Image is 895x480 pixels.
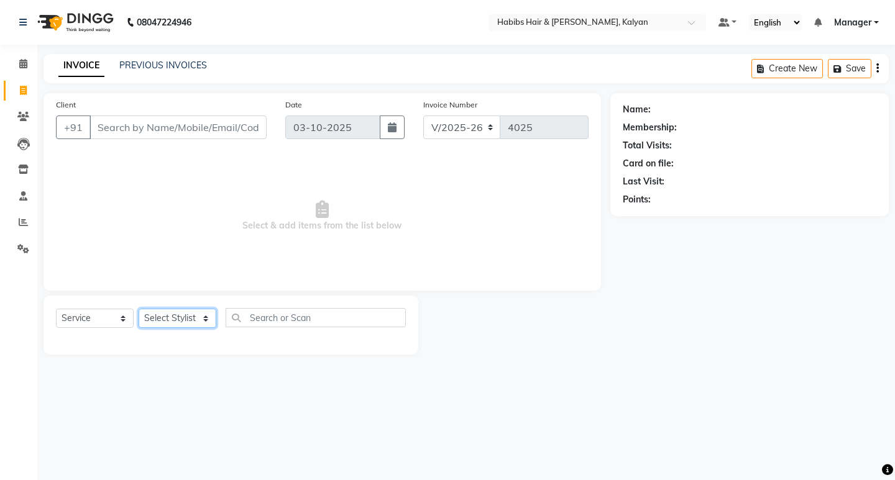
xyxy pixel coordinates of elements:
[56,115,91,139] button: +91
[751,59,823,78] button: Create New
[56,154,589,278] span: Select & add items from the list below
[623,157,674,170] div: Card on file:
[58,55,104,77] a: INVOICE
[834,16,871,29] span: Manager
[285,99,302,111] label: Date
[623,193,651,206] div: Points:
[623,175,664,188] div: Last Visit:
[623,103,651,116] div: Name:
[423,99,477,111] label: Invoice Number
[226,308,406,327] input: Search or Scan
[32,5,117,40] img: logo
[828,59,871,78] button: Save
[623,121,677,134] div: Membership:
[623,139,672,152] div: Total Visits:
[119,60,207,71] a: PREVIOUS INVOICES
[56,99,76,111] label: Client
[137,5,191,40] b: 08047224946
[89,115,267,139] input: Search by Name/Mobile/Email/Code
